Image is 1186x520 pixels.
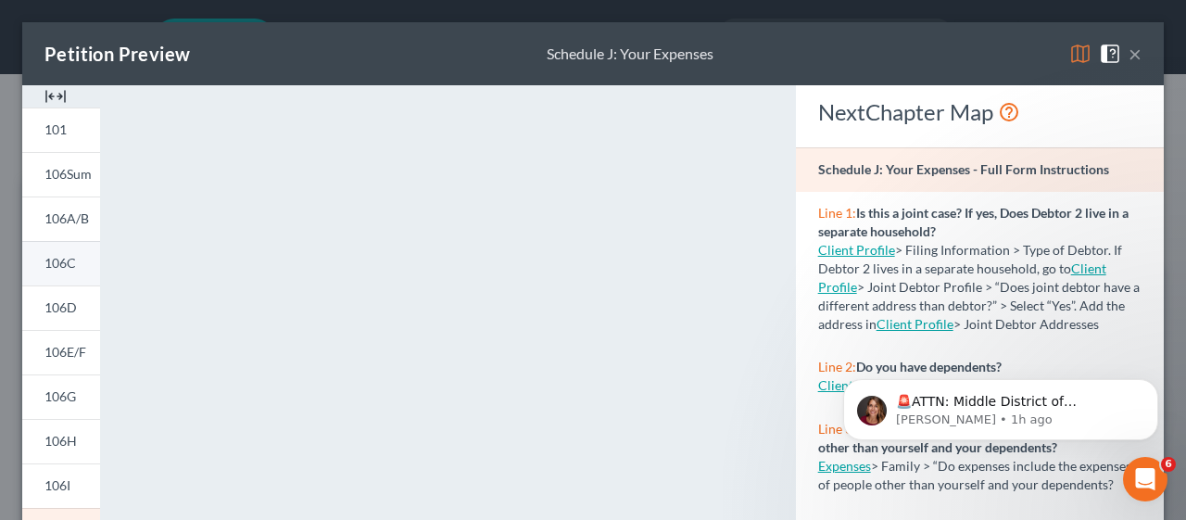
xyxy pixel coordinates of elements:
[44,433,77,449] span: 106H
[818,242,1122,276] span: > Filing Information > Type of Debtor. If Debtor 2 lives in a separate household, go to
[1123,457,1167,501] iframe: Intercom live chat
[547,44,713,65] div: Schedule J: Your Expenses
[22,419,100,463] a: 106H
[44,477,70,493] span: 106I
[818,161,1109,177] strong: Schedule J: Your Expenses - Full Form Instructions
[44,388,76,404] span: 106G
[815,340,1186,470] iframe: Intercom notifications message
[877,316,953,332] a: Client Profile
[44,85,67,108] img: expand-e0f6d898513216a626fdd78e52531dac95497ffd26381d4c15ee2fc46db09dca.svg
[22,197,100,241] a: 106A/B
[44,344,86,360] span: 106E/F
[22,374,100,419] a: 106G
[818,260,1106,295] a: Client Profile
[44,299,77,315] span: 106D
[818,205,856,221] span: Line 1:
[44,41,190,67] div: Petition Preview
[877,316,1099,332] span: > Joint Debtor Addresses
[818,458,1131,492] span: > Family > “Do expenses include the expenses of people other than yourself and your dependents?
[22,285,100,330] a: 106D
[818,458,871,474] a: Expenses
[22,463,100,508] a: 106I
[818,97,1142,127] div: NextChapter Map
[44,121,67,137] span: 101
[44,255,76,271] span: 106C
[1099,43,1121,65] img: help-close-5ba153eb36485ed6c1ea00a893f15db1cb9b99d6cae46e1a8edb6c62d00a1a76.svg
[22,330,100,374] a: 106E/F
[818,260,1140,332] span: > Joint Debtor Profile > “Does joint debtor have a different address than debtor?” > Select “Yes”...
[1161,457,1176,472] span: 6
[1069,43,1091,65] img: map-eea8200ae884c6f1103ae1953ef3d486a96c86aabb227e865a55264e3737af1f.svg
[22,152,100,197] a: 106Sum
[1129,43,1142,65] button: ×
[22,241,100,285] a: 106C
[818,205,1129,239] strong: Is this a joint case? If yes, Does Debtor 2 live in a separate household?
[44,210,89,226] span: 106A/B
[44,166,92,182] span: 106Sum
[818,242,895,258] a: Client Profile
[22,108,100,152] a: 101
